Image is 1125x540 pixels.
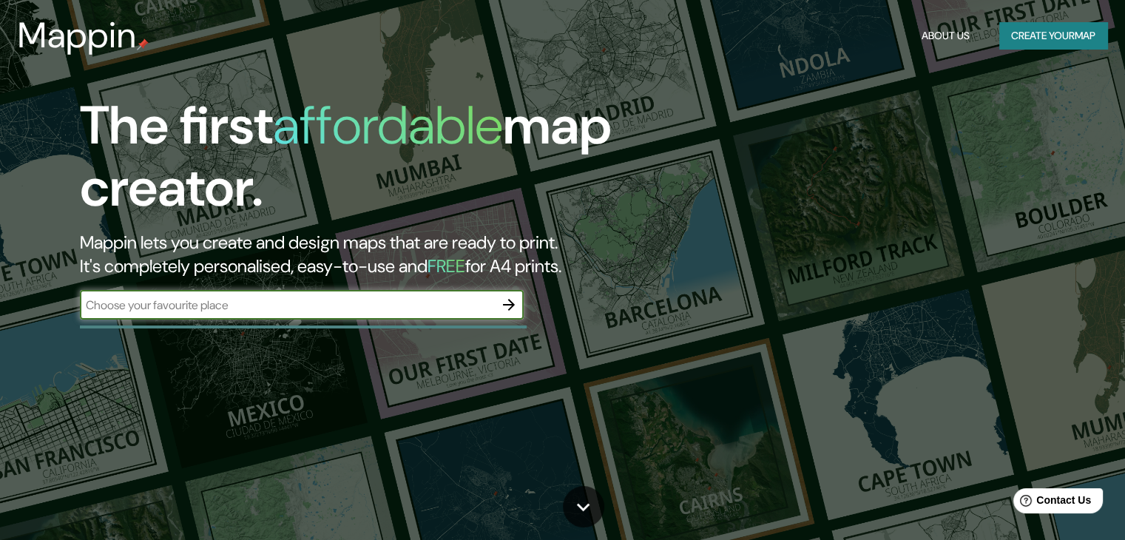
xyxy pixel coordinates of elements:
[993,482,1109,524] iframe: Help widget launcher
[80,95,643,231] h1: The first map creator.
[137,38,149,50] img: mappin-pin
[18,15,137,56] h3: Mappin
[80,231,643,278] h2: Mappin lets you create and design maps that are ready to print. It's completely personalised, eas...
[428,254,465,277] h5: FREE
[273,91,503,160] h1: affordable
[999,22,1107,50] button: Create yourmap
[80,297,494,314] input: Choose your favourite place
[916,22,976,50] button: About Us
